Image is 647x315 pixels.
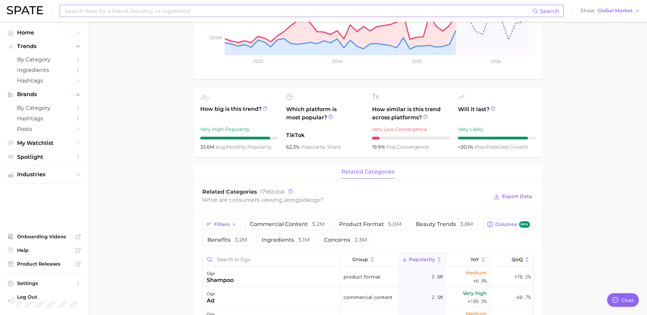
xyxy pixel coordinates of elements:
a: by Category [5,54,83,65]
span: commercial content [250,222,325,227]
span: Trends [17,43,72,49]
button: ogxshampooproduct format3.0mMedium+6.9%+78.2% [203,267,533,287]
a: Help [5,245,83,255]
tspan: 2024 [332,59,342,64]
span: Help [17,247,72,253]
button: group [341,253,399,266]
span: Columns [495,221,530,228]
span: concerns [324,237,367,243]
span: 5.0m [388,221,401,227]
button: Columnsnew [483,219,533,230]
span: -60.7% [514,293,531,301]
span: Product Releases [17,261,72,267]
a: Onboarding Videos [5,231,83,242]
div: ogx [207,290,215,298]
span: 5.2m [312,221,325,227]
span: Onboarding Videos [17,234,72,240]
span: total [260,189,284,195]
span: Related Categories [202,189,257,195]
button: Trends [5,41,83,51]
span: TikTok [286,131,364,139]
a: by Category [5,103,83,113]
input: Search in ogx [203,253,341,266]
span: Filters [214,222,230,227]
span: beauty trends [416,222,473,227]
button: ogxadcommercial content2.5mVery high+159.3%-60.7% [203,287,533,307]
div: 1 / 10 [372,137,450,139]
button: Export Data [492,192,533,201]
span: popularity share [301,144,341,150]
div: 9 / 10 [458,137,536,139]
span: 19.9% [372,144,386,150]
span: Industries [17,171,72,178]
abbr: average [216,144,226,150]
a: Posts [5,124,83,134]
span: Export Data [502,194,532,199]
span: Spotlight [17,154,72,160]
span: Show [580,9,595,13]
span: 2.5m [432,293,443,301]
span: Hashtags [17,77,72,84]
span: 33.6m [200,144,216,150]
a: Log out. Currently logged in with e-mail andrew.miller@basf.com. [5,292,83,310]
span: Global Market [598,9,633,13]
img: SPATE [7,6,43,14]
span: by Category [17,56,72,63]
span: product format [343,273,381,281]
div: Very Likely [458,125,536,133]
button: Filters [202,219,241,230]
a: Spotlight [5,152,83,162]
a: Home [5,27,83,38]
span: How similar is this trend across platforms? [372,105,450,122]
span: 3.1m [298,237,310,243]
tspan: 2026 [491,59,501,64]
tspan: 2025 [412,59,422,64]
button: Brands [5,89,83,100]
button: Industries [5,169,83,180]
span: Settings [17,280,72,286]
span: benefits [207,237,247,243]
button: QoQ [489,253,533,266]
span: +78.2% [514,273,531,281]
span: Posts [17,126,72,132]
input: Search here for a brand, industry, or ingredient [64,5,532,17]
a: My Watchlist [5,138,83,148]
span: related categories [341,169,395,175]
span: Log Out [17,294,78,300]
span: Search [540,8,559,14]
span: ingredients [262,237,310,243]
tspan: 2023 [253,59,263,64]
span: +6.9% [473,277,487,285]
span: 3.0m [432,273,443,281]
span: predicted growth [475,144,528,150]
span: Popularity [409,257,435,262]
abbr: popularity index [475,144,485,150]
span: My Watchlist [17,140,72,146]
span: by Category [17,105,72,111]
span: Hashtags [17,115,72,122]
a: Product Releases [5,259,83,269]
span: +20.1% [458,144,475,150]
span: convergence [386,144,429,150]
a: Hashtags [5,75,83,86]
a: Ingredients [5,65,83,75]
button: YoY [445,253,489,266]
span: Will it last? [458,105,536,122]
span: Medium [466,269,487,277]
button: Popularity [399,253,445,266]
span: new [519,221,530,228]
span: Brands [17,91,72,97]
span: 2.3m [354,237,367,243]
span: commercial content [343,293,393,301]
span: Ingredients [17,67,72,73]
div: shampoo [207,276,234,284]
span: monthly popularity [216,144,272,150]
div: 9 / 10 [200,137,278,139]
span: 1796 [260,189,272,195]
span: QoQ [512,257,523,262]
div: What are consumers viewing alongside ? [202,195,489,205]
span: Which platform is most popular? [286,105,364,128]
span: ogx [310,197,321,203]
a: Hashtags [5,113,83,124]
span: 62.3% [286,144,301,150]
